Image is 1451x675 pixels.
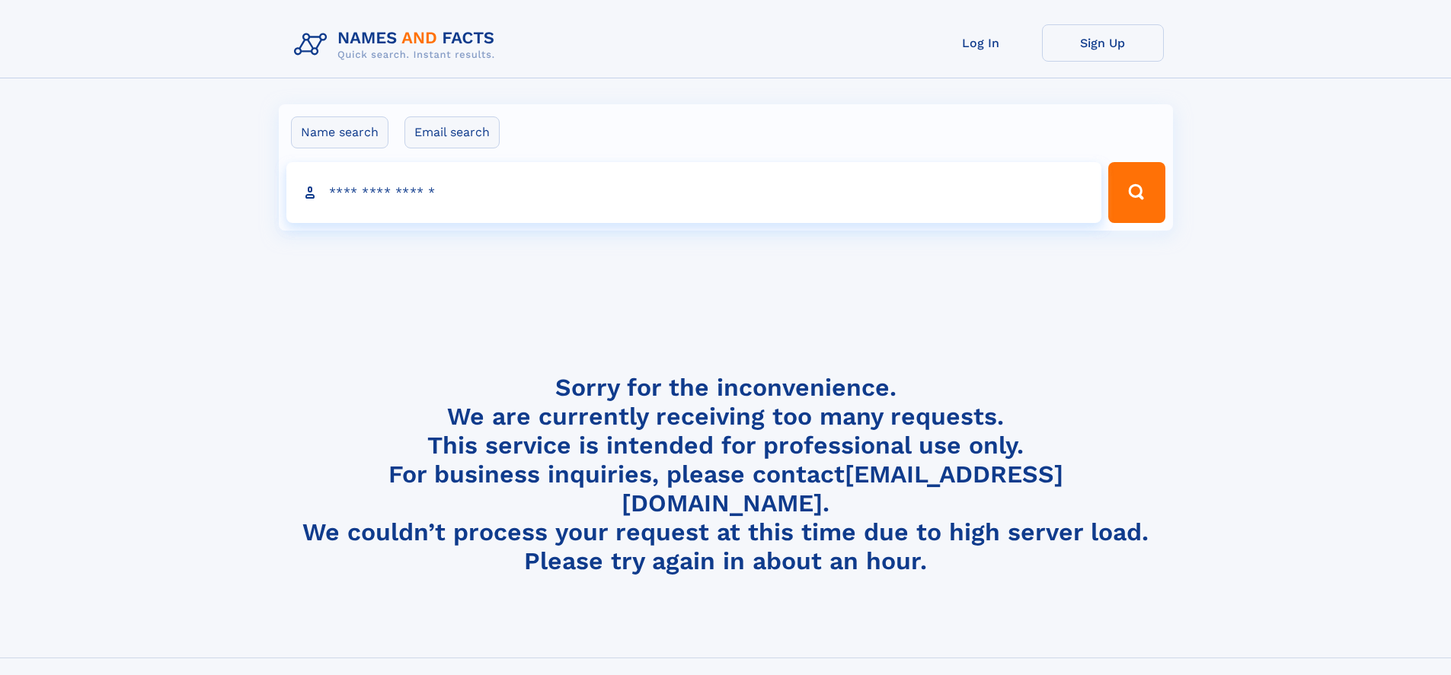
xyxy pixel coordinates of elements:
[622,460,1063,517] a: [EMAIL_ADDRESS][DOMAIN_NAME]
[920,24,1042,62] a: Log In
[288,373,1164,576] h4: Sorry for the inconvenience. We are currently receiving too many requests. This service is intend...
[1042,24,1164,62] a: Sign Up
[291,116,388,148] label: Name search
[1108,162,1165,223] button: Search Button
[288,24,507,65] img: Logo Names and Facts
[286,162,1102,223] input: search input
[404,116,500,148] label: Email search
